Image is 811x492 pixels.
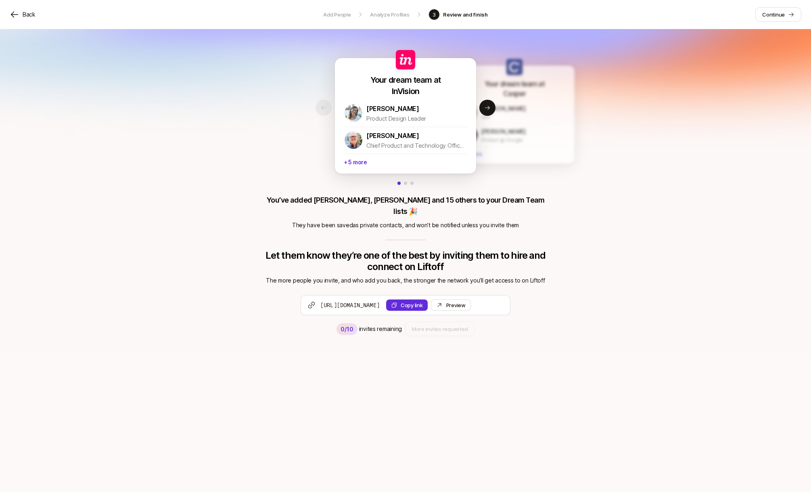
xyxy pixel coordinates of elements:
img: 1569513055227 [345,131,362,149]
p: invites remaining [359,324,402,334]
p: Continue [762,10,785,19]
p: Chief Product and Technology Officer at Miro [366,141,467,151]
p: A24 [481,113,567,121]
p: Let them know they’re one of the best by inviting them to hire and connect on Liftoff [263,250,548,272]
p: Add People [323,10,351,19]
a: Continue [755,7,801,22]
div: 0 /10 [337,323,357,335]
a: Preview [431,299,471,311]
p: Casper [503,89,525,98]
span: [URL][DOMAIN_NAME] [320,301,380,309]
p: [PERSON_NAME] [481,104,526,113]
p: Analyze Profiles [370,10,409,19]
p: Back [23,10,36,19]
p: Your dream team at [485,79,544,89]
button: Copy link [386,299,428,311]
p: You’ve added [PERSON_NAME], [PERSON_NAME] and 15 others to your Dream Team lists 🎉 [263,195,548,217]
img: 1618537329939 [463,128,478,142]
p: + 3 more [462,147,567,159]
div: Preview [446,301,466,309]
img: 1681251623130 [345,104,362,122]
p: Product @ Google [481,136,567,144]
p: InVision [392,86,420,97]
p: Review and finish [443,10,488,19]
p: + 5 more [344,154,467,169]
p: [PERSON_NAME] [366,103,419,114]
p: The more people you invite, and who add you back, the stronger the network you’ll get access to o... [263,276,548,285]
p: Product Design Leader [366,114,467,124]
p: They have been saved as private contacts , and won’t be notified unless you invite them [263,220,548,230]
p: Your dream team at [370,74,441,86]
p: 3 [433,10,436,19]
img: 1657916037359 [463,105,478,119]
p: [PERSON_NAME] [481,127,526,136]
img: 4f82510e_9c74_4b32_bce9_92b370fb80f2.jpg [396,50,415,69]
p: [PERSON_NAME] [366,130,419,141]
img: f9729ba1_078f_4cfa_aac7_ba0c5d0a4dd8.jpg [506,59,523,75]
